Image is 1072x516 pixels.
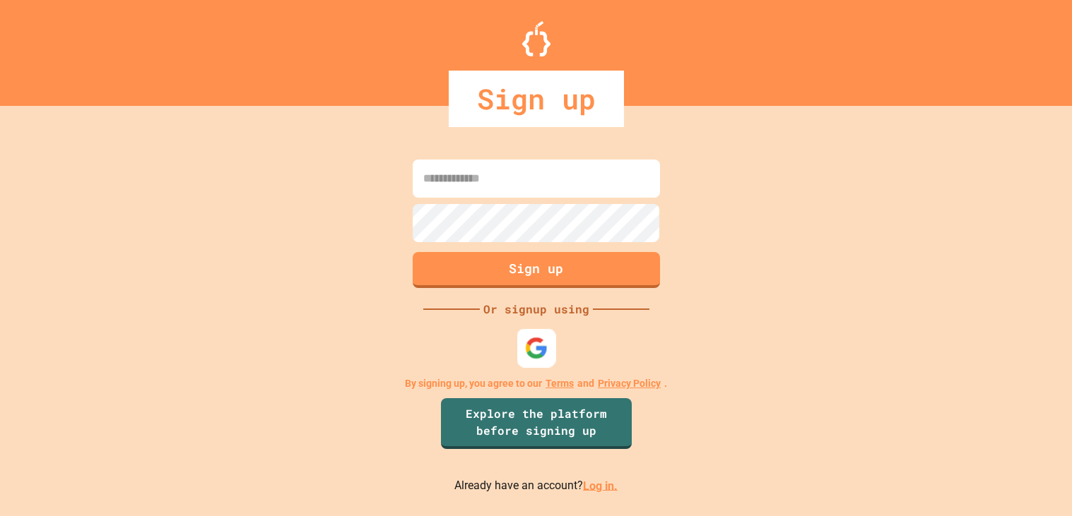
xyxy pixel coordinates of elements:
[583,479,618,492] a: Log in.
[405,376,667,391] p: By signing up, you agree to our and .
[598,376,661,391] a: Privacy Policy
[441,398,632,449] a: Explore the platform before signing up
[413,252,660,288] button: Sign up
[480,301,593,318] div: Or signup using
[546,376,574,391] a: Terms
[449,71,624,127] div: Sign up
[522,21,550,56] img: Logo.svg
[454,477,618,495] p: Already have an account?
[524,336,548,359] img: google-icon.svg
